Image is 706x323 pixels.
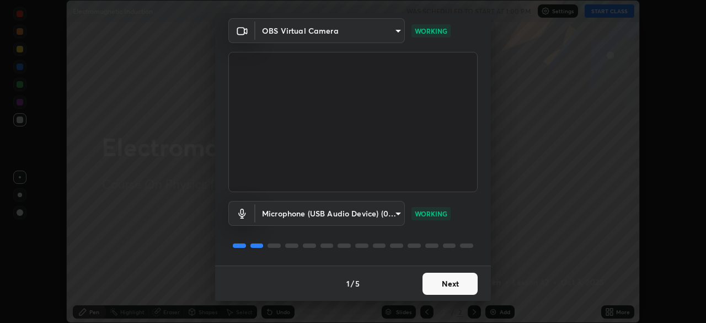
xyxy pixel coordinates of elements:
h4: 1 [346,278,350,289]
div: OBS Virtual Camera [255,201,405,226]
p: WORKING [415,26,447,36]
p: WORKING [415,209,447,219]
div: OBS Virtual Camera [255,18,405,43]
h4: 5 [355,278,360,289]
h4: / [351,278,354,289]
button: Next [422,273,478,295]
